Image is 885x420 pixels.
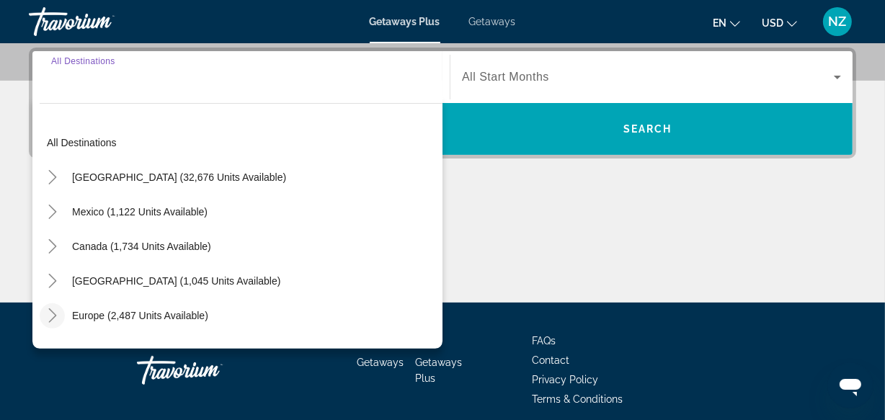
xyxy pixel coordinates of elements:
[357,357,404,368] a: Getaways
[29,3,173,40] a: Travorium
[762,12,797,33] button: Change currency
[819,6,856,37] button: User Menu
[532,335,556,347] a: FAQs
[532,374,598,385] a: Privacy Policy
[469,16,516,27] a: Getaways
[47,137,117,148] span: All destinations
[72,275,280,287] span: [GEOGRAPHIC_DATA] (1,045 units available)
[829,14,847,29] span: NZ
[462,71,549,83] span: All Start Months
[40,303,65,329] button: Toggle Europe (2,487 units available)
[65,337,280,363] button: [GEOGRAPHIC_DATA] (202 units available)
[72,171,286,183] span: [GEOGRAPHIC_DATA] (32,676 units available)
[65,233,218,259] button: Canada (1,734 units available)
[40,130,442,156] button: All destinations
[72,206,208,218] span: Mexico (1,122 units available)
[40,200,65,225] button: Toggle Mexico (1,122 units available)
[623,123,672,135] span: Search
[532,354,569,366] a: Contact
[40,338,65,363] button: Toggle Australia (202 units available)
[370,16,440,27] a: Getaways Plus
[137,349,281,392] a: Travorium
[40,165,65,190] button: Toggle United States (32,676 units available)
[713,12,740,33] button: Change language
[65,199,215,225] button: Mexico (1,122 units available)
[40,269,65,294] button: Toggle Caribbean & Atlantic Islands (1,045 units available)
[762,17,783,29] span: USD
[442,103,853,155] button: Search
[72,310,208,321] span: Europe (2,487 units available)
[40,234,65,259] button: Toggle Canada (1,734 units available)
[827,362,873,408] iframe: Przycisk umożliwiający otwarcie okna komunikatora
[416,357,463,384] a: Getaways Plus
[65,303,215,329] button: Europe (2,487 units available)
[65,164,293,190] button: [GEOGRAPHIC_DATA] (32,676 units available)
[72,241,211,252] span: Canada (1,734 units available)
[532,393,623,405] a: Terms & Conditions
[713,17,726,29] span: en
[51,56,115,66] span: All Destinations
[65,268,288,294] button: [GEOGRAPHIC_DATA] (1,045 units available)
[32,51,853,155] div: Search widget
